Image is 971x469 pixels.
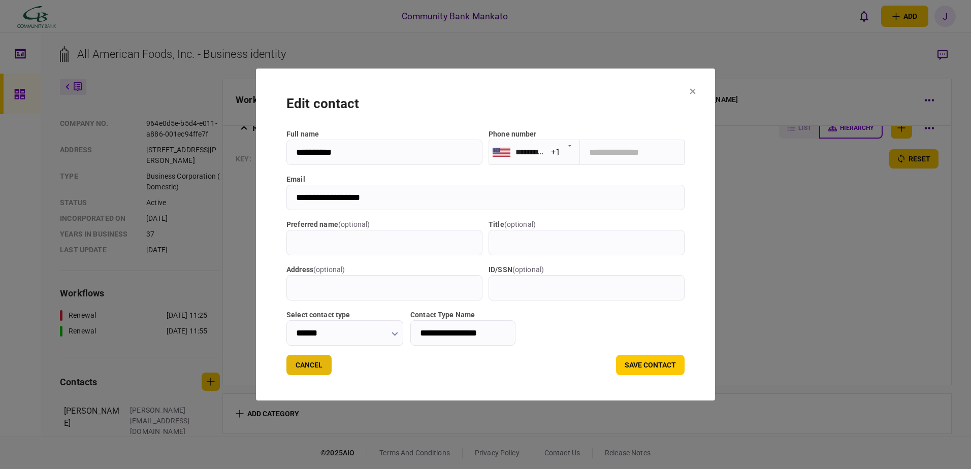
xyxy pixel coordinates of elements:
[286,219,482,230] label: Preferred name
[489,264,685,275] label: ID/SSN
[410,320,515,346] input: Contact Type Name
[313,265,345,274] span: ( optional )
[616,355,685,375] button: save contact
[286,94,685,114] div: edit contact
[489,130,537,138] label: Phone number
[286,185,685,210] input: email
[286,355,332,375] button: Cancel
[493,148,510,157] img: us
[286,230,482,255] input: Preferred name
[489,219,685,230] label: title
[551,146,560,158] div: +1
[286,174,685,185] label: email
[286,320,403,346] input: Select contact type
[338,220,370,228] span: ( optional )
[286,140,482,165] input: full name
[286,310,403,320] label: Select contact type
[286,264,482,275] label: address
[410,310,515,320] label: Contact Type Name
[489,230,685,255] input: title
[286,129,482,140] label: full name
[286,275,482,300] input: address
[504,220,536,228] span: ( optional )
[512,265,544,274] span: ( optional )
[563,138,577,152] button: Open
[489,275,685,300] input: ID/SSN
